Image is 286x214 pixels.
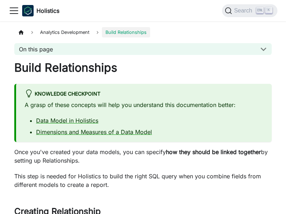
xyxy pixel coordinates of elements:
[9,5,19,16] button: Toggle navigation bar
[25,90,263,99] div: Knowledge Checkpoint
[14,148,272,165] p: Once you've created your data models, you can specify by setting up Relationships.
[14,61,272,75] h1: Build Relationships
[14,172,272,189] p: This step is needed for Holistics to build the right SQL query when you combine fields from diffe...
[36,27,93,37] span: Analytics Development
[102,27,150,37] span: Build Relationships
[36,117,98,124] a: Data Model in Holistics
[36,6,59,15] b: Holistics
[22,5,34,16] img: Holistics
[222,4,277,17] button: Search (Ctrl+K)
[25,101,263,109] p: A grasp of these concepts will help you understand this documentation better:
[14,43,272,55] button: On this page
[14,27,28,37] a: Home page
[22,5,59,16] a: HolisticsHolistics
[14,27,272,37] nav: Breadcrumbs
[36,128,152,136] a: Dimensions and Measures of a Data Model
[166,148,261,156] strong: how they should be linked together
[265,7,272,14] kbd: K
[232,7,257,14] span: Search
